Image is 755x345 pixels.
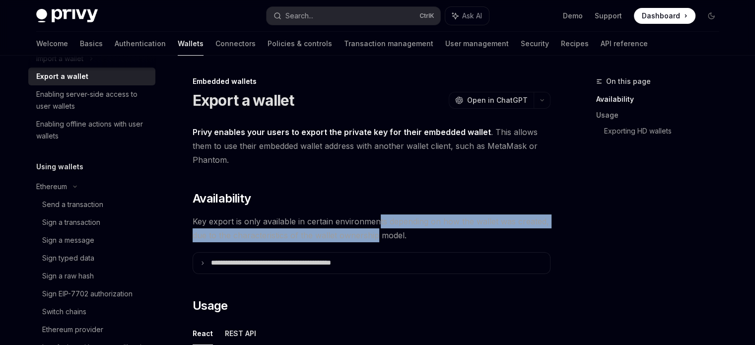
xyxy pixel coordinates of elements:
a: Authentication [115,32,166,56]
a: Demo [563,11,583,21]
a: Switch chains [28,303,155,321]
a: Sign EIP-7702 authorization [28,285,155,303]
h1: Export a wallet [193,91,294,109]
button: Ask AI [445,7,489,25]
button: Toggle dark mode [703,8,719,24]
div: Export a wallet [36,70,88,82]
a: Policies & controls [268,32,332,56]
div: Sign a raw hash [42,270,94,282]
span: On this page [606,75,651,87]
div: Sign EIP-7702 authorization [42,288,133,300]
a: Enabling offline actions with user wallets [28,115,155,145]
a: Exporting HD wallets [604,123,727,139]
a: Ethereum provider [28,321,155,339]
a: Support [595,11,622,21]
button: Search...CtrlK [267,7,440,25]
span: Key export is only available in certain environments depending on how the wallet was created, due... [193,214,550,242]
span: Open in ChatGPT [467,95,528,105]
span: . This allows them to use their embedded wallet address with another wallet client, such as MetaM... [193,125,550,167]
a: Basics [80,32,103,56]
a: Enabling server-side access to user wallets [28,85,155,115]
a: Sign a raw hash [28,267,155,285]
a: Export a wallet [28,68,155,85]
a: Transaction management [344,32,433,56]
button: Open in ChatGPT [449,92,534,109]
div: Search... [285,10,313,22]
a: Dashboard [634,8,695,24]
strong: Privy enables your users to export the private key for their embedded wallet [193,127,491,137]
div: Enabling offline actions with user wallets [36,118,149,142]
button: React [193,322,213,345]
a: Sign a message [28,231,155,249]
h5: Using wallets [36,161,83,173]
a: Sign typed data [28,249,155,267]
div: Enabling server-side access to user wallets [36,88,149,112]
a: Recipes [561,32,589,56]
div: Sign a message [42,234,94,246]
span: Availability [193,191,251,207]
a: User management [445,32,509,56]
span: Ctrl K [419,12,434,20]
button: REST API [225,322,256,345]
div: Ethereum [36,181,67,193]
div: Embedded wallets [193,76,550,86]
a: Send a transaction [28,196,155,213]
a: Sign a transaction [28,213,155,231]
div: Send a transaction [42,199,103,210]
span: Ask AI [462,11,482,21]
a: Availability [596,91,727,107]
a: Connectors [215,32,256,56]
div: Ethereum provider [42,324,103,336]
div: Sign a transaction [42,216,100,228]
span: Dashboard [642,11,680,21]
a: Welcome [36,32,68,56]
a: API reference [601,32,648,56]
div: Switch chains [42,306,86,318]
a: Security [521,32,549,56]
a: Wallets [178,32,204,56]
span: Usage [193,298,228,314]
div: Sign typed data [42,252,94,264]
a: Usage [596,107,727,123]
img: dark logo [36,9,98,23]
